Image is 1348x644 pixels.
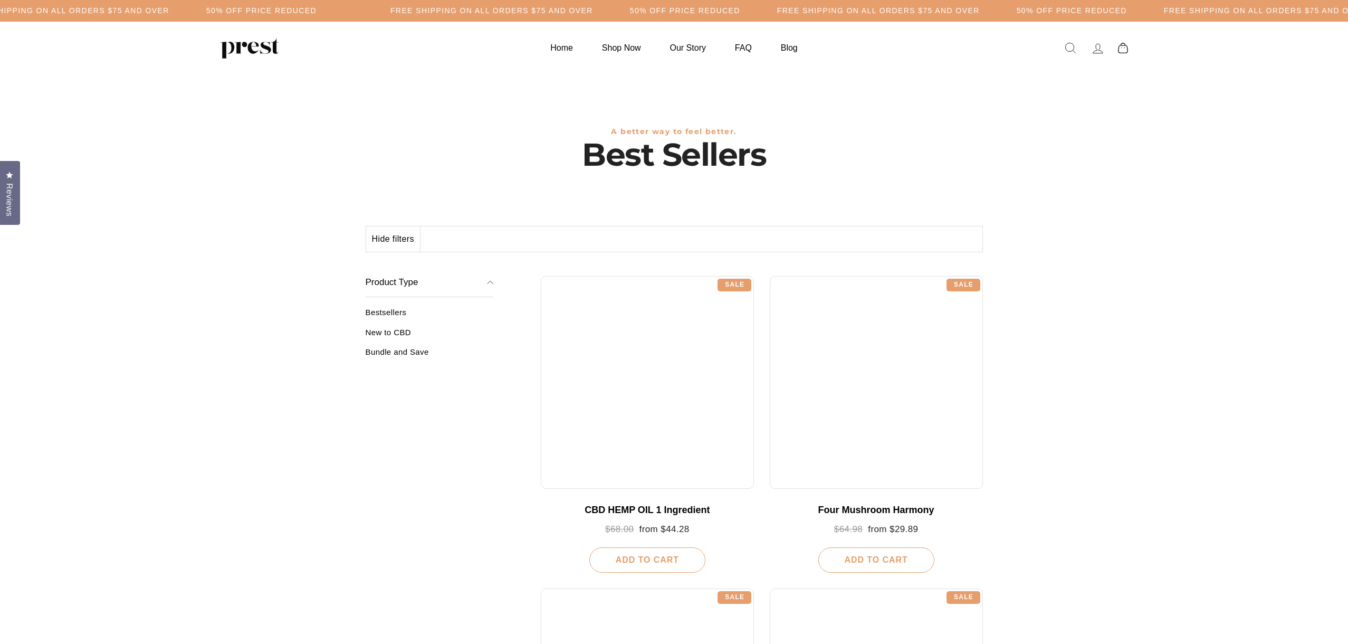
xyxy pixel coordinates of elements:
[366,328,494,345] a: New to CBD
[551,505,743,516] div: CBD HEMP OIL 1 Ingredient
[537,37,586,58] a: Home
[630,6,740,15] h5: 50% OFF PRICE REDUCED
[366,136,983,173] h1: Best Sellers
[206,6,317,15] h5: 50% OFF PRICE REDUCED
[780,505,972,516] div: Four Mushroom Harmony
[537,37,810,58] ul: Primary
[366,347,494,365] a: Bundle and Save
[605,524,634,534] span: $68.00
[221,37,279,59] img: PREST ORGANICS
[780,524,972,535] div: from $29.89
[777,6,980,15] h5: Free Shipping on all orders $75 and over
[718,591,751,604] div: Sale
[1017,6,1127,15] h5: 50% OFF PRICE REDUCED
[722,37,765,58] a: FAQ
[844,555,907,564] span: Add To Cart
[551,524,743,535] div: from $44.28
[947,591,980,604] div: Sale
[616,555,679,564] span: Add To Cart
[366,308,494,325] a: Bestsellers
[366,127,983,136] h3: A better way to feel better.
[834,524,863,534] span: $64.98
[770,276,983,573] a: Four Mushroom Harmony $64.98 from $29.89 Add To Cart
[366,268,494,298] button: Product Type
[390,6,593,15] h5: Free Shipping on all orders $75 and over
[589,37,654,58] a: Shop Now
[3,183,16,216] span: Reviews
[718,279,751,291] div: Sale
[366,226,420,252] button: Hide filters
[947,279,980,291] div: Sale
[541,276,754,573] a: CBD HEMP OIL 1 Ingredient $68.00 from $44.28 Add To Cart
[657,37,719,58] a: Our Story
[768,37,811,58] a: Blog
